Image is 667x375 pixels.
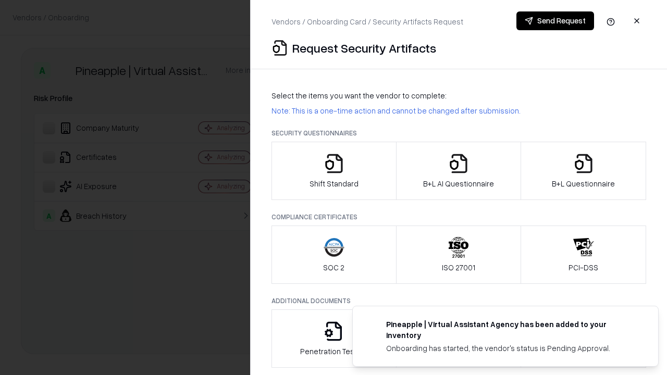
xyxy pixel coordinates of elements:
[396,142,522,200] button: B+L AI Questionnaire
[386,343,633,354] div: Onboarding has started, the vendor's status is Pending Approval.
[292,40,436,56] p: Request Security Artifacts
[323,262,344,273] p: SOC 2
[396,226,522,284] button: ISO 27001
[442,262,475,273] p: ISO 27001
[271,296,646,305] p: Additional Documents
[271,309,397,368] button: Penetration Testing
[271,226,397,284] button: SOC 2
[271,213,646,221] p: Compliance Certificates
[271,142,397,200] button: Shift Standard
[521,142,646,200] button: B+L Questionnaire
[271,129,646,137] p: Security Questionnaires
[552,178,615,189] p: B+L Questionnaire
[516,11,594,30] button: Send Request
[365,319,378,331] img: trypineapple.com
[300,346,367,357] p: Penetration Testing
[423,178,494,189] p: B+L AI Questionnaire
[310,178,359,189] p: Shift Standard
[271,16,463,27] p: Vendors / Onboarding Card / Security Artifacts Request
[569,262,598,273] p: PCI-DSS
[271,105,646,116] p: Note: This is a one-time action and cannot be changed after submission.
[521,226,646,284] button: PCI-DSS
[386,319,633,341] div: Pineapple | Virtual Assistant Agency has been added to your inventory
[271,90,646,101] p: Select the items you want the vendor to complete:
